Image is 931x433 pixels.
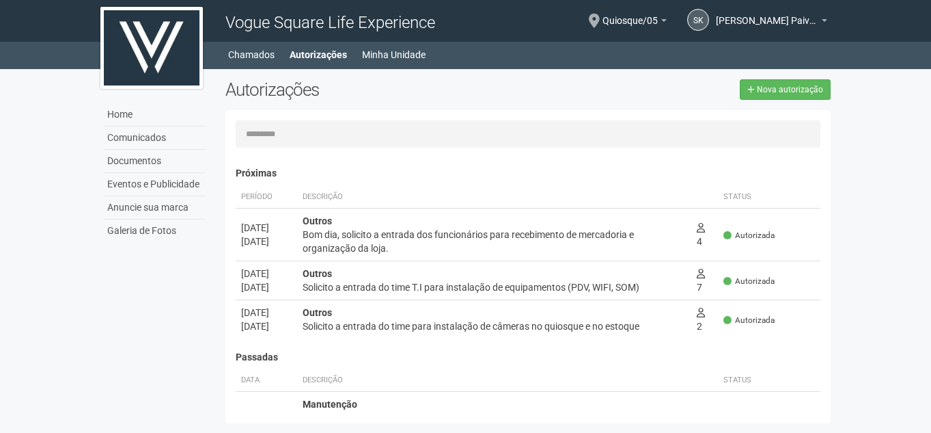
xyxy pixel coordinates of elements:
[723,276,775,287] span: Autorizada
[241,235,292,248] div: [DATE]
[104,173,205,196] a: Eventos e Publicidade
[228,45,275,64] a: Chamados
[303,215,332,226] strong: Outros
[104,150,205,173] a: Documentos
[241,267,292,280] div: [DATE]
[236,369,297,392] th: Data
[236,168,821,179] h4: Próximas
[716,2,818,26] span: Sabrina Kelly Paiva dos Santos
[757,85,823,94] span: Nova autorização
[723,230,775,241] span: Autorizada
[225,79,518,100] h2: Autorizações
[241,221,292,235] div: [DATE]
[241,280,292,294] div: [DATE]
[104,220,205,242] a: Galeria de Fotos
[697,268,705,293] span: 7
[303,268,332,279] strong: Outros
[716,17,827,28] a: [PERSON_NAME] Paiva dos Santos
[602,2,658,26] span: Quiosque/05
[697,307,705,332] span: 2
[104,196,205,220] a: Anuncie sua marca
[236,352,821,363] h4: Passadas
[225,13,435,32] span: Vogue Square Life Experience
[104,103,205,127] a: Home
[303,228,686,255] div: Bom dia, solicito a entrada dos funcionários para recebimento de mercadoria e organização da loja.
[303,307,332,318] strong: Outros
[100,7,203,89] img: logo.jpg
[236,186,297,209] th: Período
[297,186,691,209] th: Descrição
[303,399,357,410] strong: Manutenção
[290,45,347,64] a: Autorizações
[241,306,292,319] div: [DATE]
[241,319,292,333] div: [DATE]
[241,411,292,425] div: [DATE]
[723,315,775,326] span: Autorizada
[723,413,775,425] span: Autorizada
[718,369,820,392] th: Status
[104,127,205,150] a: Comunicados
[740,79,831,100] a: Nova autorização
[297,369,719,392] th: Descrição
[602,17,667,28] a: Quiosque/05
[362,45,426,64] a: Minha Unidade
[718,186,820,209] th: Status
[303,319,686,333] div: Solicito a entrada do time para instalação de câmeras no quiosque e no estoque
[303,280,686,294] div: Solicito a entrada do time T.I para instalação de equipamentos (PDV, WIFI, SOM)
[697,222,705,247] span: 4
[687,9,709,31] a: SK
